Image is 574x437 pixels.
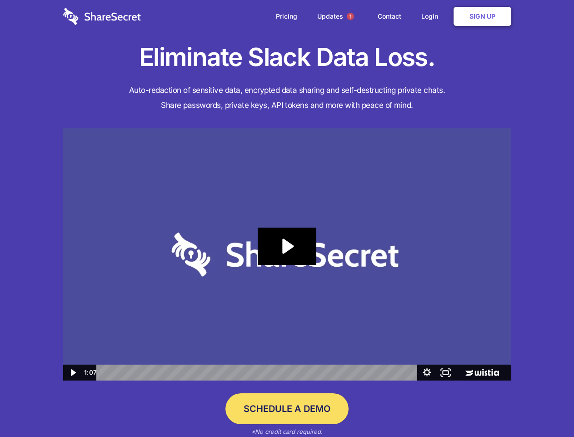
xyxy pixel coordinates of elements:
h1: Eliminate Slack Data Loss. [63,41,511,74]
img: Sharesecret [63,128,511,381]
button: Play Video [63,365,82,381]
a: Contact [369,2,410,30]
a: Login [412,2,452,30]
img: logo-wordmark-white-trans-d4663122ce5f474addd5e946df7df03e33cb6a1c49d2221995e7729f52c070b2.svg [63,8,141,25]
h4: Auto-redaction of sensitive data, encrypted data sharing and self-destructing private chats. Shar... [63,83,511,113]
a: Pricing [267,2,306,30]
